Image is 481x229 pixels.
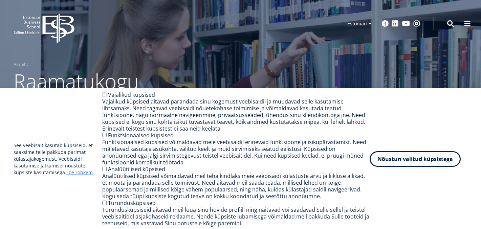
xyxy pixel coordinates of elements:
[14,142,102,176] p: See veebisait kasutab küpsiseid, et saaksime teile pakkuda parimat külastajakogemust. Veebisaidi ...
[413,20,420,27] a: Instagram
[382,20,389,27] a: Facebook
[108,132,174,139] label: Funktsionaalsed küpsised
[370,151,461,167] button: Nõustun valitud küpsistega
[14,67,139,95] span: Raamatukogu
[102,173,370,200] div: Analüütilised küpsised võimaldavad meil teha kindlaks meie veebisaidi külastuste arvu ja liikluse...
[102,139,370,166] div: Funktsionaalsed küpsised võimaldavad meie veebisaidil erinevaid funktsioone ja isikupärastamist. ...
[102,98,370,132] div: Vajalikud küpsised aitavad parandada sinu kogemust veebisaidil ja muudavad selle kasutamise lihts...
[108,91,155,98] label: Vajalikud küpsised
[392,20,399,27] a: Linkedin
[66,169,93,176] a: Loe rohkem
[108,199,156,207] label: Turundusküpsised
[108,165,165,173] label: Analüütilised küpsised
[102,206,370,227] div: Turundusküpsiseid aitavad meil luua Sinu huvide profiili ning näitavad või saadavad Sulle sellel ...
[14,61,28,68] a: Avaleht
[402,20,410,27] a: Youtube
